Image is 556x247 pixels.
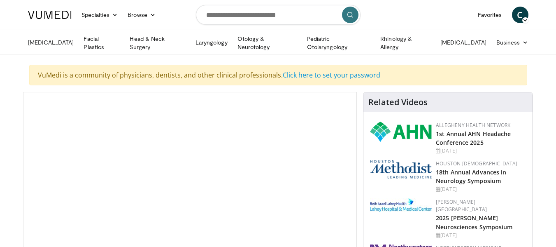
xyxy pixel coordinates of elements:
[436,147,526,155] div: [DATE]
[370,198,432,212] img: e7977282-282c-4444-820d-7cc2733560fd.jpg.150x105_q85_autocrop_double_scale_upscale_version-0.2.jpg
[436,214,512,231] a: 2025 [PERSON_NAME] Neurosciences Symposium
[23,34,79,51] a: [MEDICAL_DATA]
[196,5,361,25] input: Search topics, interventions
[436,198,487,213] a: [PERSON_NAME][GEOGRAPHIC_DATA]
[436,130,511,146] a: 1st Annual AHN Headache Conference 2025
[283,71,380,80] a: Click here to set your password
[436,186,526,193] div: [DATE]
[123,7,161,23] a: Browse
[79,35,125,51] a: Facial Plastics
[473,7,507,23] a: Favorites
[233,35,302,51] a: Otology & Neurotology
[435,34,491,51] a: [MEDICAL_DATA]
[491,34,533,51] a: Business
[191,34,233,51] a: Laryngology
[436,122,510,129] a: Allegheny Health Network
[302,35,375,51] a: Pediatric Otolaryngology
[436,160,517,167] a: Houston [DEMOGRAPHIC_DATA]
[370,122,432,142] img: 628ffacf-ddeb-4409-8647-b4d1102df243.png.150x105_q85_autocrop_double_scale_upscale_version-0.2.png
[125,35,190,51] a: Head & Neck Surgery
[29,65,527,85] div: VuMedi is a community of physicians, dentists, and other clinical professionals.
[370,160,432,179] img: 5e4488cc-e109-4a4e-9fd9-73bb9237ee91.png.150x105_q85_autocrop_double_scale_upscale_version-0.2.png
[368,97,428,107] h4: Related Videos
[512,7,528,23] a: C
[436,168,506,185] a: 18th Annual Advances in Neurology Symposium
[436,232,526,239] div: [DATE]
[28,11,72,19] img: VuMedi Logo
[375,35,435,51] a: Rhinology & Allergy
[77,7,123,23] a: Specialties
